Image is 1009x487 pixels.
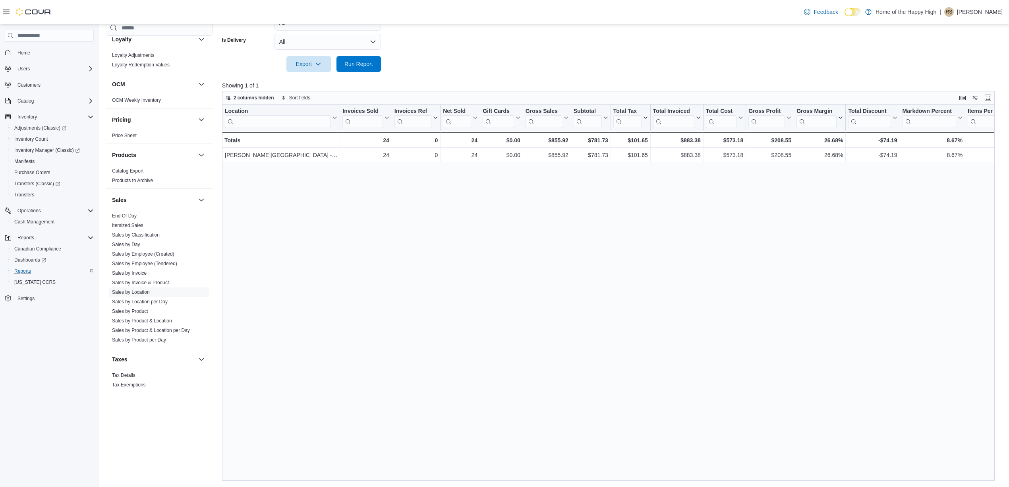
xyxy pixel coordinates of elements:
button: Taxes [197,355,206,364]
button: 2 columns hidden [222,93,277,103]
span: Adjustments (Classic) [14,125,66,131]
div: $573.18 [706,136,743,145]
div: Total Invoiced [653,108,694,115]
span: Settings [17,295,35,302]
div: $883.38 [653,150,701,160]
button: Taxes [112,355,195,363]
button: Transfers [8,189,97,200]
span: Catalog Export [112,168,143,174]
span: Run Report [344,60,373,68]
a: Cash Management [11,217,58,227]
a: Sales by Employee (Tendered) [112,261,177,266]
a: Feedback [801,4,841,20]
img: Cova [16,8,52,16]
a: Transfers (Classic) [8,178,97,189]
a: Adjustments (Classic) [8,122,97,134]
span: Catalog [17,98,34,104]
button: Products [197,150,206,160]
span: Dashboards [14,257,46,263]
span: Dashboards [11,255,94,265]
span: Sort fields [289,95,310,101]
button: Markdown Percent [902,108,962,128]
span: Transfers (Classic) [14,180,60,187]
div: Taxes [106,371,213,393]
span: Sales by Product per Day [112,337,166,343]
span: Inventory Manager (Classic) [14,147,80,153]
div: 0 [394,150,438,160]
button: Reports [14,233,37,243]
button: Sales [112,196,195,204]
div: Location [225,108,331,128]
div: Gross Margin [796,108,837,115]
div: 8.67% [902,150,962,160]
div: Subtotal [574,108,602,128]
button: Loyalty [112,35,195,43]
span: Transfers [11,190,94,200]
div: $855.92 [526,136,568,145]
button: [US_STATE] CCRS [8,277,97,288]
div: Invoices Ref [394,108,431,128]
span: Inventory Count [11,134,94,144]
button: Users [2,63,97,74]
span: [US_STATE] CCRS [14,279,56,285]
span: Sales by Product [112,308,148,314]
div: $208.55 [748,136,791,145]
span: Catalog [14,96,94,106]
div: Total Tax [613,108,642,115]
button: Invoices Ref [394,108,437,128]
button: Settings [2,293,97,304]
button: Total Tax [613,108,648,128]
a: Sales by Product per Day [112,337,166,343]
div: Gross Sales [526,108,562,128]
div: Gross Profit [748,108,785,115]
a: Reports [11,266,34,276]
div: Markdown Percent [902,108,956,128]
div: Totals [224,136,337,145]
button: Products [112,151,195,159]
a: Loyalty Adjustments [112,52,155,58]
button: Total Cost [706,108,743,128]
a: Inventory Count [11,134,51,144]
span: Feedback [814,8,838,16]
span: Export [291,56,326,72]
button: Pricing [197,115,206,124]
button: Run Report [336,56,381,72]
div: 8.67% [902,136,962,145]
div: 26.68% [796,136,843,145]
span: Manifests [11,157,94,166]
span: Tax Details [112,372,135,378]
div: 26.68% [796,150,843,160]
button: Subtotal [574,108,608,128]
button: Loyalty [197,35,206,44]
button: Keyboard shortcuts [958,93,967,103]
span: Canadian Compliance [14,246,61,252]
button: Operations [14,206,44,215]
span: Cash Management [14,219,54,225]
a: Sales by Employee (Created) [112,251,174,257]
a: Inventory Manager (Classic) [11,146,83,155]
a: Tax Exemptions [112,382,146,388]
a: Customers [14,80,44,90]
span: Inventory Manager (Classic) [11,146,94,155]
button: Inventory [2,111,97,122]
span: Inventory [14,112,94,122]
span: Customers [17,82,41,88]
a: Sales by Product & Location per Day [112,328,190,333]
a: Loyalty Redemption Values [112,62,170,68]
a: Settings [14,294,38,303]
button: OCM [197,80,206,89]
button: Catalog [2,95,97,107]
div: Gift Cards [483,108,514,115]
a: Purchase Orders [11,168,54,177]
span: Sales by Location [112,289,150,295]
span: Dark Mode [845,16,845,17]
span: Cash Management [11,217,94,227]
div: Gross Margin [796,108,837,128]
span: Settings [14,293,94,303]
div: Total Cost [706,108,737,115]
div: Total Invoiced [653,108,694,128]
span: Transfers (Classic) [11,179,94,188]
button: OCM [112,80,195,88]
p: [PERSON_NAME] [957,7,1003,17]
